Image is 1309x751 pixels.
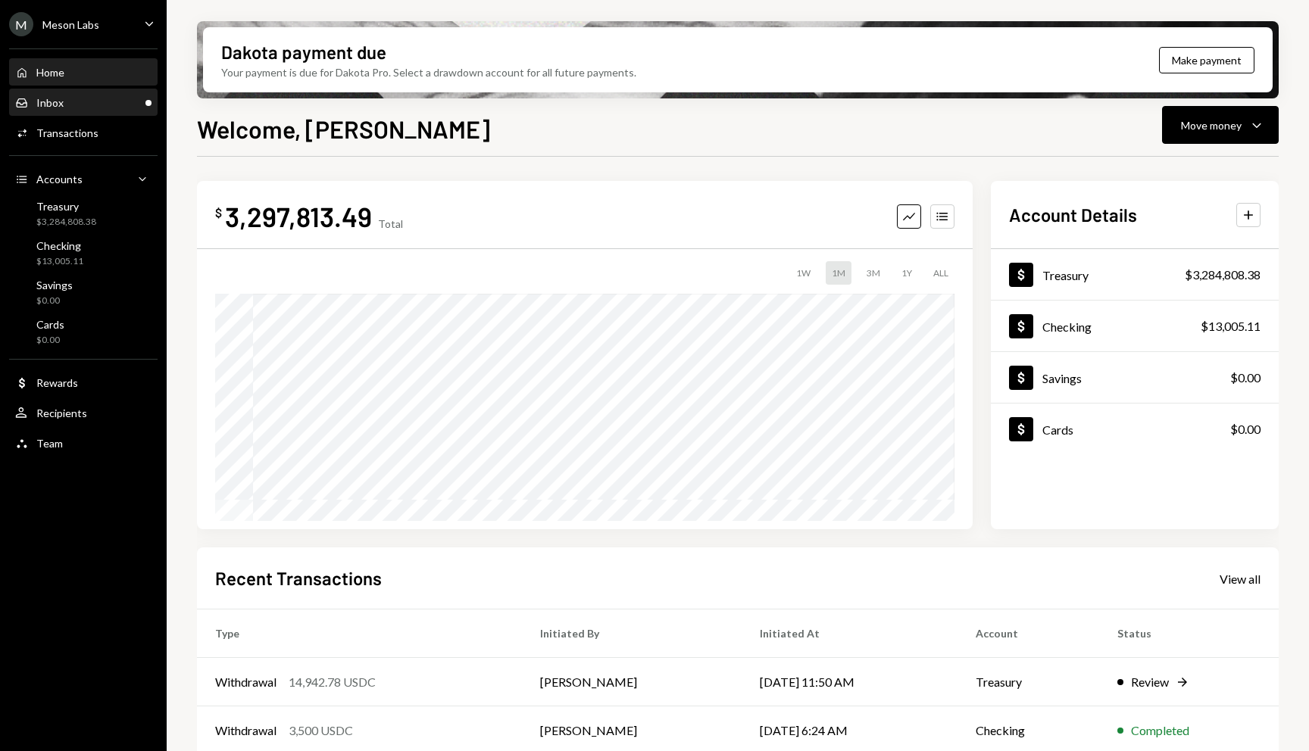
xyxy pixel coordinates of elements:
div: $0.00 [1230,420,1261,438]
button: Move money [1162,106,1279,144]
div: Home [36,66,64,79]
div: Move money [1181,117,1242,133]
td: [PERSON_NAME] [522,658,742,706]
a: Recipients [9,399,158,426]
div: Checking [1042,319,1092,334]
div: $3,284,808.38 [1185,266,1261,284]
a: Checking$13,005.11 [991,301,1279,351]
div: ALL [927,261,954,285]
div: Meson Labs [42,18,99,31]
div: Inbox [36,96,64,109]
div: View all [1220,572,1261,587]
div: Savings [1042,371,1082,385]
div: Treasury [36,200,96,213]
div: 3,297,813.49 [225,199,372,233]
a: Cards$0.00 [9,313,158,350]
th: Initiated At [742,609,958,658]
div: Rewards [36,376,78,389]
div: Cards [1042,422,1073,437]
div: Completed [1131,721,1189,740]
div: $13,005.11 [1201,317,1261,335]
div: Withdrawal [215,673,276,691]
div: Recipients [36,407,87,419]
a: Home [9,58,158,86]
div: Cards [36,318,64,331]
div: 3M [861,261,886,285]
a: Treasury$3,284,808.38 [991,249,1279,300]
div: 3,500 USDC [289,721,353,740]
a: Cards$0.00 [991,404,1279,454]
div: $0.00 [36,294,73,307]
a: View all [1220,570,1261,587]
a: Savings$0.00 [991,352,1279,403]
div: Dakota payment due [221,39,386,64]
div: Withdrawal [215,721,276,740]
th: Account [958,609,1098,658]
a: Accounts [9,165,158,192]
h2: Recent Transactions [215,566,382,591]
div: Checking [36,239,83,252]
div: Your payment is due for Dakota Pro. Select a drawdown account for all future payments. [221,64,636,80]
div: $0.00 [36,334,64,347]
div: Review [1131,673,1169,691]
div: 14,942.78 USDC [289,673,376,691]
div: Transactions [36,126,98,139]
div: $3,284,808.38 [36,216,96,229]
a: Rewards [9,369,158,396]
a: Transactions [9,119,158,146]
h2: Account Details [1009,202,1137,227]
td: Treasury [958,658,1098,706]
div: Total [378,217,403,230]
div: 1M [826,261,851,285]
a: Team [9,429,158,457]
a: Treasury$3,284,808.38 [9,195,158,232]
th: Status [1099,609,1279,658]
div: Savings [36,279,73,291]
div: Team [36,437,63,450]
a: Inbox [9,89,158,116]
th: Initiated By [522,609,742,658]
h1: Welcome, [PERSON_NAME] [197,114,490,144]
div: M [9,12,33,36]
a: Savings$0.00 [9,274,158,310]
div: $13,005.11 [36,255,83,268]
a: Checking$13,005.11 [9,235,158,271]
div: $ [215,205,222,220]
th: Type [197,609,522,658]
div: $0.00 [1230,369,1261,387]
div: Treasury [1042,268,1089,282]
div: Accounts [36,173,83,185]
td: [DATE] 11:50 AM [742,658,958,706]
div: 1W [790,261,817,285]
button: Make payment [1159,47,1254,73]
div: 1Y [895,261,918,285]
